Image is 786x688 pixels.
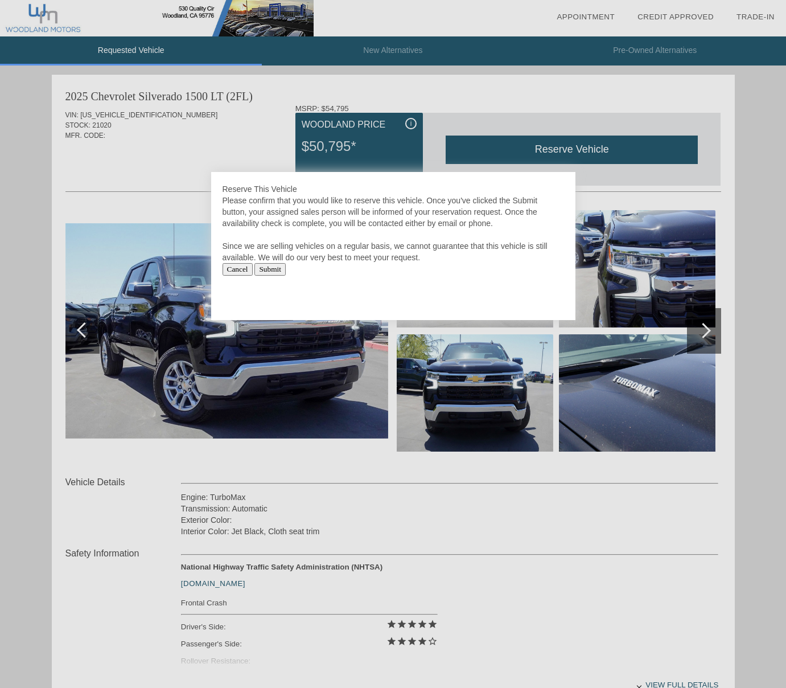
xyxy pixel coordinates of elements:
[254,263,286,276] input: Submit
[223,183,564,195] div: Reserve This Vehicle
[637,13,714,21] a: Credit Approved
[736,13,775,21] a: Trade-In
[223,195,564,263] div: Please confirm that you would like to reserve this vehicle. Once you've clicked the Submit button...
[223,263,253,276] input: Cancel
[557,13,615,21] a: Appointment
